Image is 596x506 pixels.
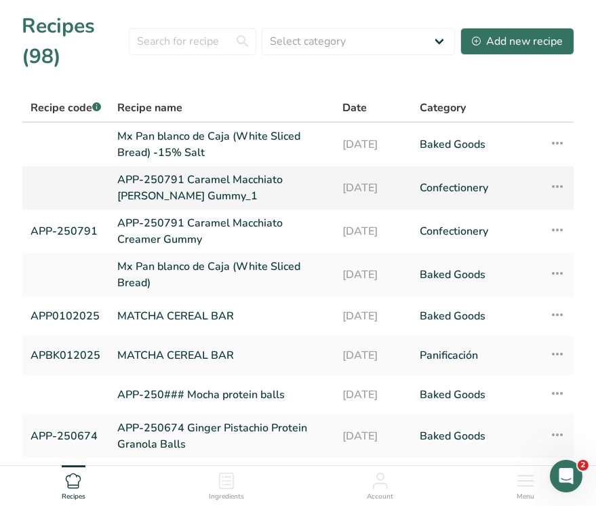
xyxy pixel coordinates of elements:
[31,100,101,115] span: Recipe code
[342,341,404,370] a: [DATE]
[578,460,589,471] span: 2
[22,11,129,72] h1: Recipes (98)
[420,463,533,496] a: Confectionery
[420,420,533,452] a: Baked Goods
[342,128,404,161] a: [DATE]
[342,100,367,116] span: Date
[420,100,466,116] span: Category
[550,460,582,492] iframe: Intercom live chat
[342,420,404,452] a: [DATE]
[62,466,85,503] a: Recipes
[367,492,393,502] span: Account
[342,302,404,330] a: [DATE]
[117,258,326,291] a: Mx Pan blanco de Caja (White Sliced Bread)
[117,381,326,409] a: APP-250### Mocha protein balls
[342,172,404,204] a: [DATE]
[117,100,182,116] span: Recipe name
[117,215,326,248] a: APP-250791 Caramel Macchiato Creamer Gummy
[367,466,393,503] a: Account
[342,381,404,409] a: [DATE]
[117,341,326,370] a: MATCHA CEREAL BAR
[117,302,326,330] a: MATCHA CEREAL BAR
[420,302,533,330] a: Baked Goods
[342,463,404,496] a: [DATE]
[460,28,574,55] button: Add new recipe
[129,28,256,55] input: Search for recipe
[342,258,404,291] a: [DATE]
[117,420,326,452] a: APP-250674 Ginger Pistachio Protein Granola Balls
[117,463,326,496] a: APP-250673 Green Tea Coconut Latte Plant Protein Bar
[420,258,533,291] a: Baked Goods
[31,341,101,370] a: APBK012025
[31,302,101,330] a: APP0102025
[209,466,244,503] a: Ingredients
[420,381,533,409] a: Baked Goods
[31,420,101,452] a: APP-250674
[117,172,326,204] a: APP-250791 Caramel Macchiato [PERSON_NAME] Gummy_1
[31,215,101,248] a: APP-250791
[209,492,244,502] span: Ingredients
[62,492,85,502] span: Recipes
[117,128,326,161] a: Mx Pan blanco de Caja (White Sliced Bread) -15% Salt
[31,463,101,496] a: APP-250673
[517,492,534,502] span: Menu
[472,33,563,50] div: Add new recipe
[420,172,533,204] a: Confectionery
[342,215,404,248] a: [DATE]
[420,215,533,248] a: Confectionery
[420,128,533,161] a: Baked Goods
[420,341,533,370] a: Panificación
